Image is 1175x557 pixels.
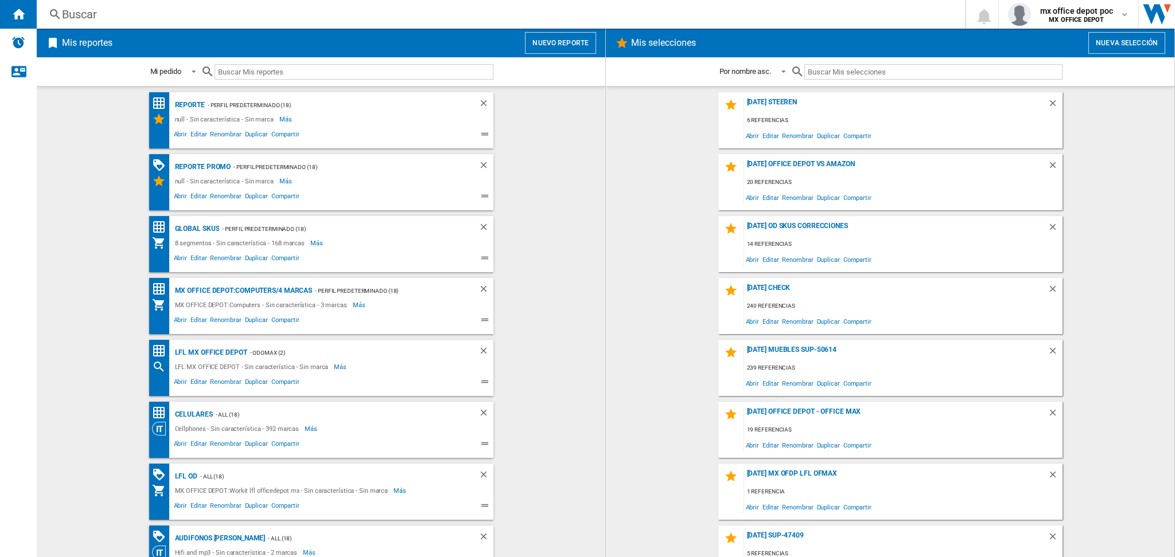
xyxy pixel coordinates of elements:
[172,112,279,126] div: null - Sin característica - Sin marca
[1048,407,1063,423] div: Borrar
[744,485,1063,499] div: 1 referencia
[780,499,815,515] span: Renombrar
[172,315,189,328] span: Abrir
[150,67,181,76] div: Mi pedido
[152,158,172,172] div: Matriz de PROMOCIONES
[744,499,761,515] span: Abrir
[270,500,301,514] span: Compartir
[172,298,353,312] div: MX OFFICE DEPOT:Computers - Sin característica - 3 marcas
[761,313,780,329] span: Editar
[172,376,189,390] span: Abrir
[719,67,772,76] div: Por nombre asc.
[744,423,1063,437] div: 19 referencias
[152,484,172,497] div: Mi colección
[1008,3,1031,26] img: profile.jpg
[780,437,815,453] span: Renombrar
[842,375,873,391] span: Compartir
[804,64,1062,80] input: Buscar Mis selecciones
[815,313,842,329] span: Duplicar
[744,252,761,267] span: Abrir
[208,315,243,328] span: Renombrar
[270,191,301,205] span: Compartir
[478,407,493,422] div: Borrar
[243,315,270,328] span: Duplicar
[780,128,815,143] span: Renombrar
[197,469,456,484] div: - ALL (18)
[744,160,1048,175] div: [DATE] OFFICE DEPOT VS AMAZON
[172,174,279,188] div: null - Sin característica - Sin marca
[215,64,493,80] input: Buscar Mis reportes
[744,299,1063,313] div: 240 referencias
[152,406,172,420] div: Matriz de precios
[761,499,780,515] span: Editar
[279,174,294,188] span: Más
[815,499,842,515] span: Duplicar
[189,315,208,328] span: Editar
[231,160,455,174] div: - Perfil predeterminado (18)
[152,282,172,296] div: Matriz de precios
[842,190,873,205] span: Compartir
[172,500,189,514] span: Abrir
[172,98,205,112] div: REPORTE
[842,252,873,267] span: Compartir
[243,129,270,143] span: Duplicar
[152,468,172,482] div: Matriz de PROMOCIONES
[525,32,596,54] button: Nuevo reporte
[629,32,699,54] h2: Mis selecciones
[152,422,172,436] div: Visión Categoría
[744,113,1063,128] div: 6 referencias
[478,531,493,546] div: Borrar
[172,360,334,374] div: LFL MX OFFICE DEPOT - Sin característica - Sin marca
[172,284,313,298] div: MX OFFICE DEPOT:Computers/4 marcas
[213,407,456,422] div: - ALL (18)
[60,32,115,54] h2: Mis reportes
[1048,531,1063,547] div: Borrar
[152,236,172,250] div: Mi colección
[761,252,780,267] span: Editar
[761,437,780,453] span: Editar
[152,529,172,544] div: Matriz de PROMOCIONES
[172,438,189,452] span: Abrir
[1049,16,1104,23] b: MX OFFICE DEPOT
[208,129,243,143] span: Renombrar
[189,438,208,452] span: Editar
[189,191,208,205] span: Editar
[744,222,1048,237] div: [DATE] OD SKUS CORRECCIONES
[761,128,780,143] span: Editar
[208,438,243,452] span: Renombrar
[219,222,455,236] div: - Perfil predeterminado (18)
[189,253,208,266] span: Editar
[172,469,197,484] div: LFL OD
[265,531,455,546] div: - ALL (18)
[172,422,305,436] div: Cellphones - Sin característica - 392 marcas
[189,129,208,143] span: Editar
[744,237,1063,252] div: 14 referencias
[394,484,408,497] span: Más
[815,252,842,267] span: Duplicar
[62,6,935,22] div: Buscar
[208,253,243,266] span: Renombrar
[243,191,270,205] span: Duplicar
[815,375,842,391] span: Duplicar
[208,191,243,205] span: Renombrar
[279,112,294,126] span: Más
[305,422,319,436] span: Más
[243,438,270,452] span: Duplicar
[152,360,172,374] div: Buscar
[353,298,367,312] span: Más
[152,112,172,126] div: Mis Selecciones
[761,190,780,205] span: Editar
[815,190,842,205] span: Duplicar
[744,375,761,391] span: Abrir
[842,313,873,329] span: Compartir
[243,253,270,266] span: Duplicar
[744,175,1063,190] div: 20 referencias
[1048,160,1063,175] div: Borrar
[172,346,247,360] div: LFL MX OFFICE DEPOT
[1048,98,1063,113] div: Borrar
[744,346,1048,361] div: [DATE] muebles SUP-50614
[152,344,172,358] div: Matriz de precios
[478,160,493,174] div: Borrar
[208,500,243,514] span: Renombrar
[310,236,325,250] span: Más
